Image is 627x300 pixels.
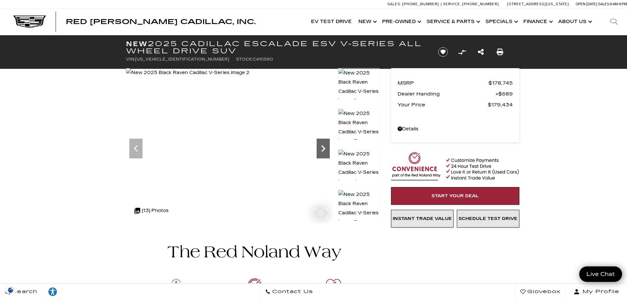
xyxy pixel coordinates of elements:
[393,216,452,221] span: Instant Trade Value
[610,2,627,6] span: 9 AM-6 PM
[458,216,517,221] span: Schedule Test Drive
[398,100,488,109] span: Your Price
[338,109,379,146] img: New 2025 Black Raven Cadillac V-Series image 3
[580,287,619,296] span: My Profile
[423,9,482,35] a: Service & Parts
[457,47,467,57] button: Compare Vehicle
[579,266,622,282] a: Live Chat
[260,284,318,300] a: Contact Us
[10,287,38,296] span: Search
[488,100,513,109] span: $179,434
[308,9,355,35] a: EV Test Drive
[391,210,454,228] a: Instant Trade Value
[478,47,484,57] a: Share this New 2025 Cadillac Escalade ESV V-Series All Wheel Drive SUV
[457,210,519,228] a: Schedule Test Drive
[126,57,135,62] span: VIN:
[497,47,503,57] a: Print this New 2025 Cadillac Escalade ESV V-Series All Wheel Drive SUV
[520,9,555,35] a: Finance
[135,57,229,62] span: [US_VEHICLE_IDENTIFICATION_NUMBER]
[526,287,561,296] span: Glovebox
[441,2,501,6] a: Service: [PHONE_NUMBER]
[495,89,513,98] span: $689
[515,284,566,300] a: Glovebox
[236,57,253,62] span: Stock:
[338,68,379,106] img: New 2025 Black Raven Cadillac V-Series image 2
[43,287,63,297] div: Explore your accessibility options
[398,89,495,98] span: Dealer Handling
[126,40,148,48] strong: New
[338,190,379,227] img: New 2025 Black Raven Cadillac V-Series image 5
[338,149,379,187] img: New 2025 Black Raven Cadillac V-Series image 4
[398,124,513,134] a: Details
[566,284,627,300] button: Open user profile menu
[387,2,441,6] a: Sales: [PHONE_NUMBER]
[507,2,569,6] a: [STREET_ADDRESS][US_STATE]
[387,2,401,6] span: Sales:
[126,40,427,55] h1: 2025 Cadillac Escalade ESV V-Series All Wheel Drive SUV
[398,100,513,109] a: Your Price $179,434
[66,18,256,26] span: Red [PERSON_NAME] Cadillac, Inc.
[462,2,499,6] span: [PHONE_NUMBER]
[583,270,618,278] span: Live Chat
[3,286,18,293] img: Opt-Out Icon
[379,9,423,35] a: Pre-Owned
[555,9,594,35] a: About Us
[598,2,610,6] span: Sales:
[431,193,479,199] span: Start Your Deal
[129,139,143,158] div: Previous
[66,18,256,25] a: Red [PERSON_NAME] Cadillac, Inc.
[271,287,313,296] span: Contact Us
[488,78,513,88] span: $178,745
[398,78,488,88] span: MSRP
[402,2,439,6] span: [PHONE_NUMBER]
[131,203,172,219] div: (13) Photos
[126,68,249,77] img: New 2025 Black Raven Cadillac V-Series image 2
[443,2,461,6] span: Service:
[391,187,519,205] a: Start Your Deal
[43,284,63,300] a: Explore your accessibility options
[398,78,513,88] a: MSRP $178,745
[253,57,273,62] span: C410560
[482,9,520,35] a: Specials
[398,89,513,98] a: Dealer Handling $689
[13,15,46,28] img: Cadillac Dark Logo with Cadillac White Text
[436,47,450,57] button: Save vehicle
[576,2,597,6] span: Open [DATE]
[317,139,330,158] div: Next
[355,9,379,35] a: New
[3,286,18,293] section: Click to Open Cookie Consent Modal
